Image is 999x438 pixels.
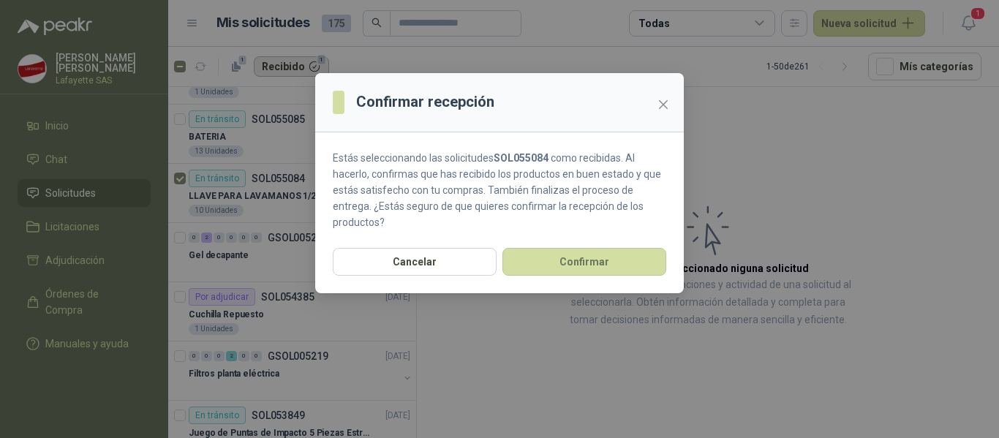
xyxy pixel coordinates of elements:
h3: Confirmar recepción [356,91,494,113]
p: Estás seleccionando las solicitudes como recibidas. Al hacerlo, confirmas que has recibido los pr... [333,150,666,230]
button: Confirmar [502,248,666,276]
button: Cancelar [333,248,497,276]
button: Close [652,93,675,116]
span: close [657,99,669,110]
strong: SOL055084 [494,152,548,164]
